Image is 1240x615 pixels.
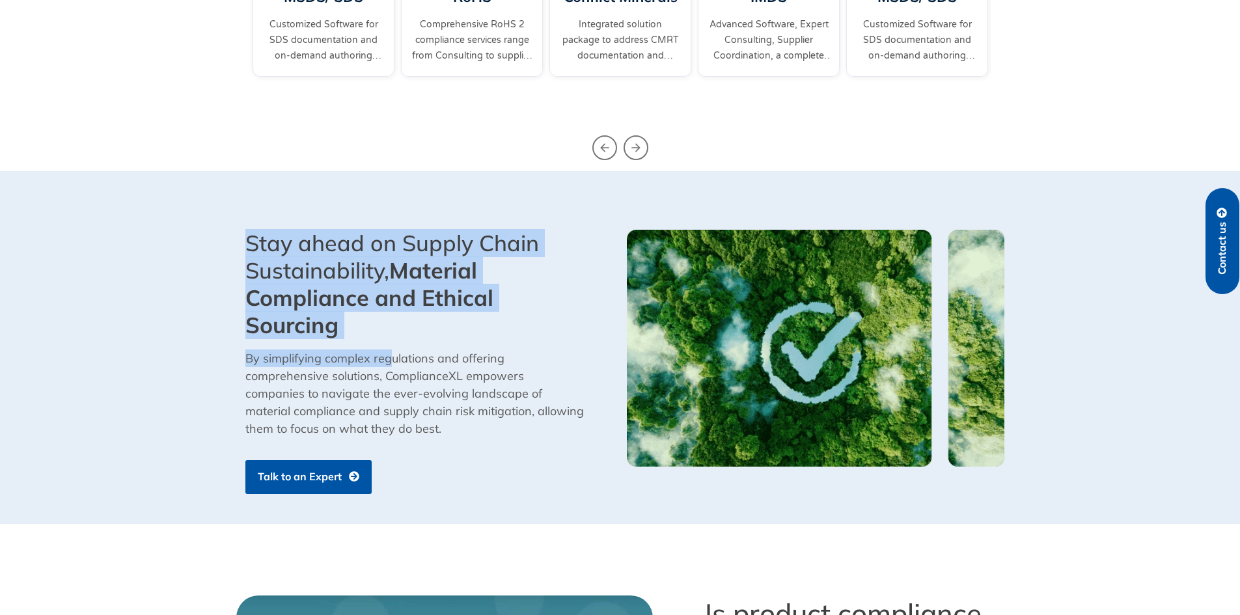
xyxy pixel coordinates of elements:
[857,17,978,64] a: Customized Software for SDS documentation and on-demand authoring services
[624,135,648,160] div: Next slide
[627,230,1004,467] img: Stay ahead on Supply Chain Sustainability, Material Compliance and Ethical Sourcing
[245,460,372,494] a: Talk to an Expert
[263,17,384,64] a: Customized Software for SDS documentation and on-demand authoring services
[1206,188,1239,294] a: Contact us
[708,17,829,64] a: Advanced Software, Expert Consulting, Supplier Coordination, a complete IMDS solution.
[627,230,1004,467] div: 1 of 1
[592,135,617,160] div: Previous slide
[1217,222,1228,275] span: Contact us
[245,349,585,437] p: By simplifying complex regulations and offering comprehensive solutions, ComplianceXL empowers co...
[411,17,532,64] a: Comprehensive RoHS 2 compliance services range from Consulting to supplier engagement...
[245,256,493,339] b: Material Compliance and Ethical Sourcing
[258,471,342,483] span: Talk to an Expert
[245,230,614,339] div: Stay ahead on Supply Chain Sustainability,
[560,17,681,64] a: Integrated solution package to address CMRT documentation and supplier engagement.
